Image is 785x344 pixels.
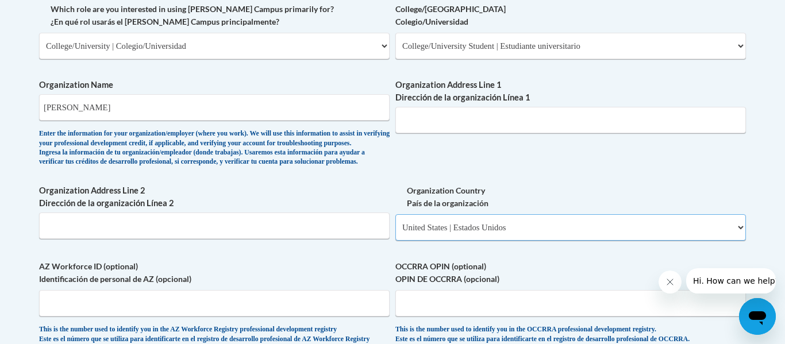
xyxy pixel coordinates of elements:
iframe: Button to launch messaging window [739,298,776,335]
label: OCCRRA OPIN (optional) OPIN DE OCCRRA (opcional) [395,260,746,285]
input: Metadata input [39,94,390,121]
label: College/[GEOGRAPHIC_DATA] Colegio/Universidad [395,3,746,28]
div: Enter the information for your organization/employer (where you work). We will use this informati... [39,129,390,167]
span: Hi. How can we help? [7,8,93,17]
label: Which role are you interested in using [PERSON_NAME] Campus primarily for? ¿En qué rol usarás el ... [39,3,390,28]
div: This is the number used to identify you in the OCCRRA professional development registry. Este es ... [395,325,746,344]
iframe: Message from company [686,268,776,293]
input: Metadata input [395,107,746,133]
input: Metadata input [39,212,390,239]
label: Organization Country País de la organización [395,184,746,210]
label: Organization Address Line 1 Dirección de la organización Línea 1 [395,79,746,104]
label: Organization Address Line 2 Dirección de la organización Línea 2 [39,184,390,210]
iframe: Close message [659,270,682,293]
div: This is the number used to identify you in the AZ Workforce Registry professional development reg... [39,325,390,344]
label: Organization Name [39,79,390,91]
label: AZ Workforce ID (optional) Identificación de personal de AZ (opcional) [39,260,390,285]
